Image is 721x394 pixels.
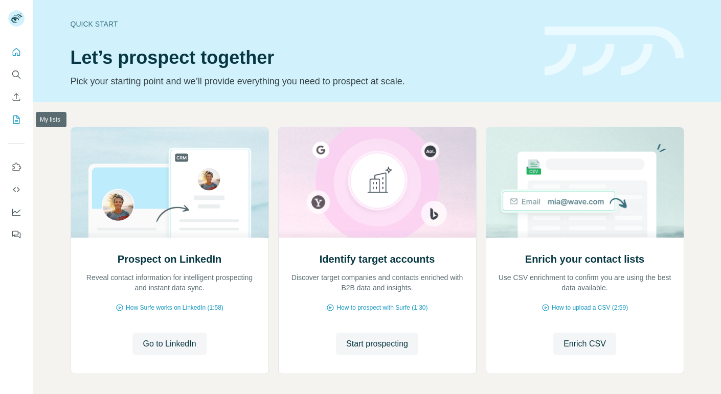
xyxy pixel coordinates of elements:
[346,338,408,350] span: Start prospecting
[71,74,532,88] p: Pick your starting point and we’ll provide everything you need to prospect at scale.
[8,180,25,199] button: Use Surfe API
[71,127,269,238] img: Prospect on LinkedIn
[525,252,644,266] h2: Enrich your contact lists
[486,127,684,238] img: Enrich your contact lists
[71,19,532,29] div: Quick start
[553,333,616,355] button: Enrich CSV
[8,158,25,176] button: Use Surfe on LinkedIn
[71,48,532,68] h1: Let’s prospect together
[564,338,606,350] span: Enrich CSV
[126,303,223,312] span: How Surfe works on LinkedIn (1:58)
[320,252,435,266] h2: Identify target accounts
[143,338,196,350] span: Go to LinkedIn
[336,333,418,355] button: Start prospecting
[552,303,628,312] span: How to upload a CSV (2:59)
[8,43,25,61] button: Quick start
[8,65,25,84] button: Search
[118,252,221,266] h2: Prospect on LinkedIn
[545,27,684,76] img: banner
[8,203,25,221] button: Dashboard
[8,88,25,106] button: Enrich CSV
[8,110,25,129] button: My lists
[278,127,477,238] img: Identify target accounts
[132,333,206,355] button: Go to LinkedIn
[8,225,25,244] button: Feedback
[336,303,427,312] span: How to prospect with Surfe (1:30)
[497,272,673,293] p: Use CSV enrichment to confirm you are using the best data available.
[81,272,258,293] p: Reveal contact information for intelligent prospecting and instant data sync.
[289,272,466,293] p: Discover target companies and contacts enriched with B2B data and insights.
